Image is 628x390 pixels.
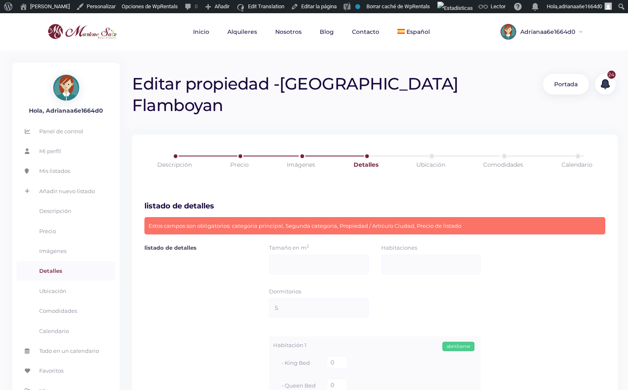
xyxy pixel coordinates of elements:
span: Adrianaa6e1664d0 [516,29,577,35]
div: abrir/cerrar [442,342,475,351]
a: Portada [554,80,578,88]
div: Hola, adrianaa6e1664d0 [12,106,120,115]
label: Dormitorios [269,287,369,296]
label: Habitaciones [381,243,481,252]
a: Descripción [137,153,212,176]
a: Alquileres [219,13,265,50]
div: 24 [607,71,616,79]
a: Detalles [333,153,398,176]
a: Calendario [17,321,116,340]
div: Estos campos son obligatorios: categoria principal, Segunda categoria, Propiedad / Artículo Ciuda... [144,217,605,234]
a: Español [389,13,438,50]
a: Mis listados [17,161,116,180]
a: Calendario [541,153,613,176]
img: logo [45,22,119,42]
a: 24 [601,83,610,91]
a: Imágenes [267,153,335,176]
a: Comodidades [17,301,116,320]
a: Precio [17,222,116,241]
a: Contacto [344,13,387,50]
a: Precio [210,153,269,176]
a: Favoritos [17,361,116,380]
a: Comodidades [463,153,543,176]
a: Todo en un calendario [17,341,116,360]
label: - Queen Bed [281,381,323,390]
a: [GEOGRAPHIC_DATA] Flamboyan [132,73,458,115]
sup: 2 [307,244,309,248]
span: Español [406,28,430,35]
a: Inicio [185,13,217,50]
div: listado de detalles [138,243,257,252]
label: Tamaño en m [269,243,369,252]
a: Nosotros [267,13,310,50]
a: Añadir nuevo listado [17,182,116,201]
label: Habitación 1 [273,340,477,350]
img: Visitas de 48 horas. Haz clic para ver más estadísticas del sitio. [437,2,473,15]
img: icon16.svg [236,1,246,14]
a: Ubicación [17,281,116,300]
label: - King Bed [281,358,323,367]
h1: Editar propiedad - [132,67,535,116]
div: No indexar [355,4,360,9]
a: Detalles [17,261,116,280]
span: adrianaa6e1664d0 [559,3,602,9]
a: Descripción [17,201,116,220]
a: Blog [312,13,342,50]
a: Mi perfil [17,142,116,161]
a: Ubicación [396,153,465,176]
a: Imágenes [17,241,116,260]
h4: listado de detalles [138,195,611,211]
a: Panel de control [17,122,116,141]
